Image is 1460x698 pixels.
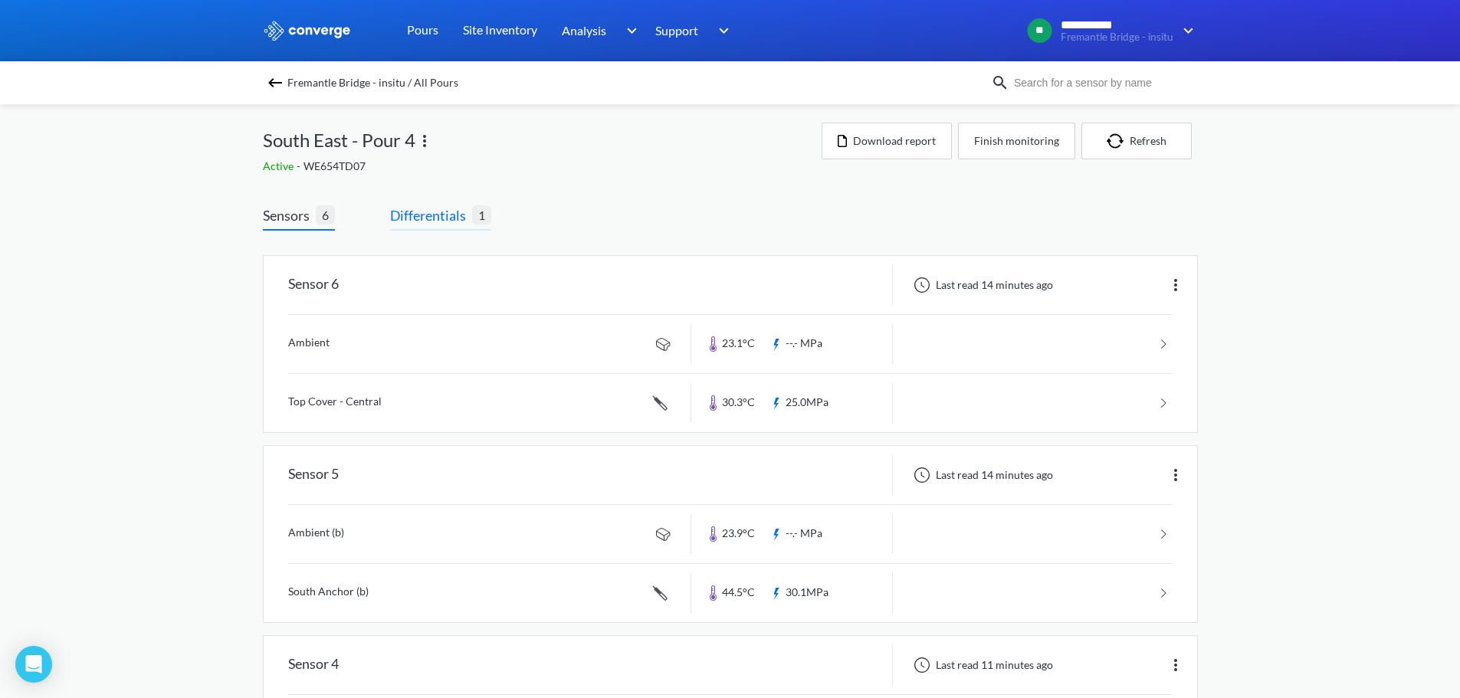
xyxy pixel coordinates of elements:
div: Sensor 4 [288,645,339,685]
button: Refresh [1081,123,1192,159]
span: Sensors [263,205,316,226]
div: WE654TD07 [263,158,822,175]
span: Fremantle Bridge - insitu [1061,31,1173,43]
button: Finish monitoring [958,123,1075,159]
span: South East - Pour 4 [263,126,415,155]
div: Sensor 5 [288,455,339,495]
span: Active [263,159,297,172]
img: more.svg [1166,656,1185,674]
span: Analysis [562,21,606,40]
img: icon-search.svg [991,74,1009,92]
img: more.svg [1166,276,1185,294]
img: logo_ewhite.svg [263,21,352,41]
img: more.svg [1166,466,1185,484]
img: more.svg [415,132,434,150]
input: Search for a sensor by name [1009,74,1195,91]
img: downArrow.svg [709,21,733,40]
span: - [297,159,303,172]
img: icon-refresh.svg [1107,133,1130,149]
img: downArrow.svg [1173,21,1198,40]
span: 6 [316,205,335,224]
span: Support [655,21,698,40]
div: Open Intercom Messenger [15,646,52,683]
img: backspace.svg [266,74,284,92]
button: Download report [822,123,952,159]
span: 1 [472,205,491,224]
div: Last read 11 minutes ago [905,656,1058,674]
img: downArrow.svg [616,21,641,40]
span: Differentials [390,205,472,226]
div: Last read 14 minutes ago [905,276,1058,294]
span: Fremantle Bridge - insitu / All Pours [287,72,458,93]
img: icon-file.svg [838,135,847,147]
div: Sensor 6 [288,265,339,305]
div: Last read 14 minutes ago [905,466,1058,484]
